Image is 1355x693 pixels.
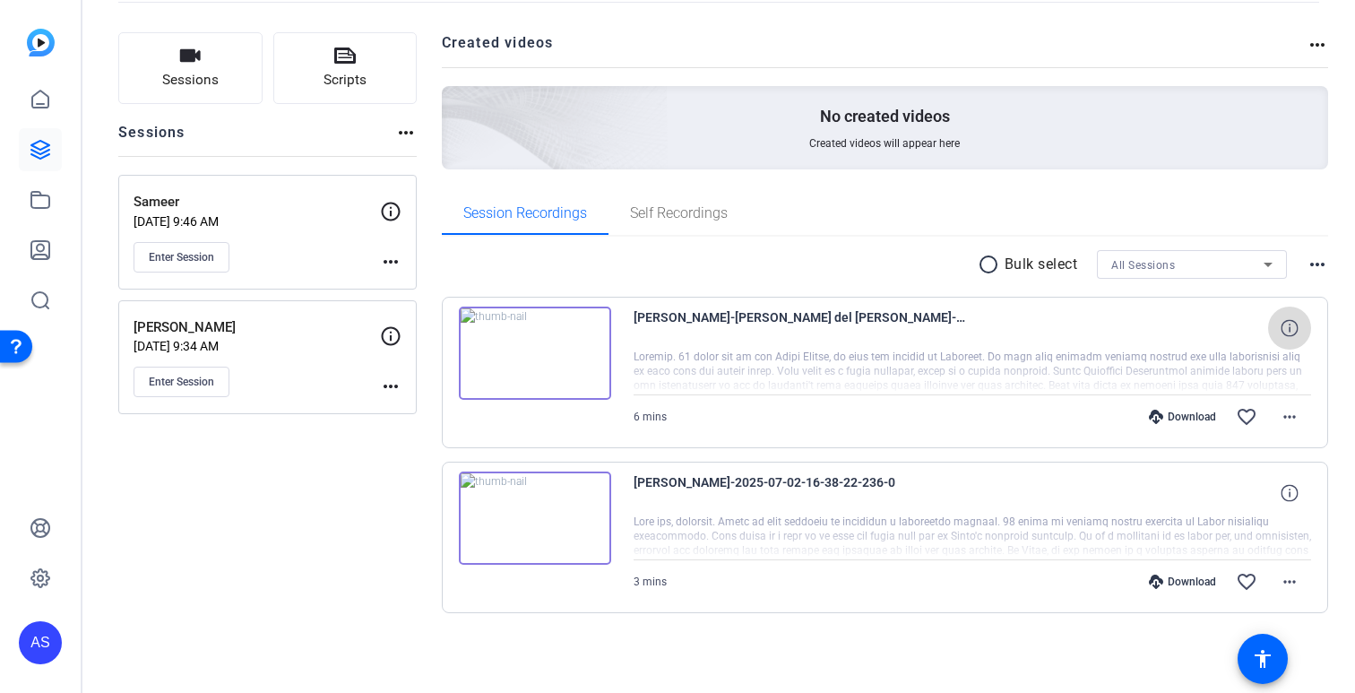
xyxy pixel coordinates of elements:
span: Sessions [162,70,219,91]
p: Sameer [134,192,380,212]
span: 6 mins [634,411,667,423]
img: blue-gradient.svg [27,29,55,56]
mat-icon: favorite_border [1236,571,1257,593]
img: thumb-nail [459,307,611,400]
span: Enter Session [149,250,214,264]
span: Enter Session [149,375,214,389]
span: 3 mins [634,576,667,588]
mat-icon: more_horiz [380,251,401,273]
button: Enter Session [134,367,229,397]
img: thumb-nail [459,472,611,565]
span: [PERSON_NAME]-2025-07-02-16-38-22-236-0 [634,472,965,515]
mat-icon: more_horiz [380,376,401,397]
mat-icon: more_horiz [1307,34,1328,56]
p: [PERSON_NAME] [134,317,380,338]
mat-icon: favorite_border [1236,406,1257,428]
p: [DATE] 9:34 AM [134,339,380,353]
span: [PERSON_NAME]-[PERSON_NAME] del [PERSON_NAME]-2025-07-02-17-01-27-317-0 [634,307,965,350]
button: Enter Session [134,242,229,273]
span: Created videos will appear here [809,136,960,151]
span: All Sessions [1111,259,1175,272]
span: Scripts [324,70,367,91]
h2: Created videos [442,32,1308,67]
div: AS [19,621,62,664]
div: Download [1140,575,1225,589]
mat-icon: accessibility [1252,648,1273,670]
span: Session Recordings [463,206,587,221]
p: Bulk select [1005,254,1078,275]
span: Self Recordings [630,206,728,221]
h2: Sessions [118,122,186,156]
p: [DATE] 9:46 AM [134,214,380,229]
mat-icon: more_horiz [1279,406,1300,428]
mat-icon: more_horiz [1279,571,1300,593]
mat-icon: radio_button_unchecked [978,254,1005,275]
mat-icon: more_horiz [395,122,417,143]
p: No created videos [820,106,950,127]
mat-icon: more_horiz [1307,254,1328,275]
button: Scripts [273,32,418,104]
button: Sessions [118,32,263,104]
div: Download [1140,410,1225,424]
